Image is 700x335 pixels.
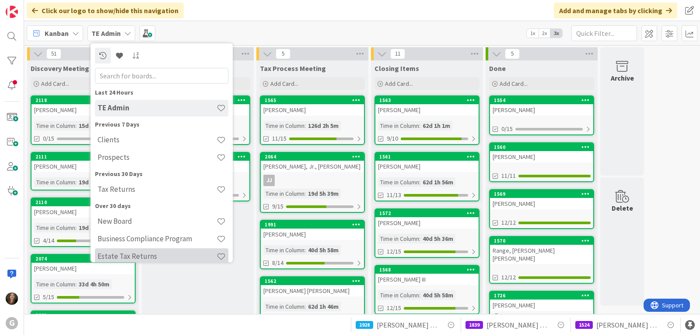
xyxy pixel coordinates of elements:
[31,255,135,263] div: 2074
[45,28,69,39] span: Kanban
[490,143,593,151] div: 1560
[272,134,287,143] span: 11/15
[490,96,593,104] div: 1554
[34,177,75,187] div: Time in Column
[378,177,419,187] div: Time in Column
[43,236,54,245] span: 4/14
[261,285,364,296] div: [PERSON_NAME] [PERSON_NAME]
[31,255,135,274] div: 2074[PERSON_NAME]
[75,279,77,289] span: :
[596,320,658,330] span: [PERSON_NAME] and [PERSON_NAME]: Initial on 2/14 w/ [PERSON_NAME]: Design Mtg on 3/25: Drafts [PE...
[490,245,593,264] div: Range, [PERSON_NAME] [PERSON_NAME]
[611,73,634,83] div: Archive
[261,175,364,186] div: JJ
[490,292,593,311] div: 1726[PERSON_NAME]
[261,161,364,172] div: [PERSON_NAME], Jr., [PERSON_NAME]
[77,177,112,187] div: 19d 4h 34m
[263,175,275,186] div: JJ
[31,96,135,116] div: 2118[PERSON_NAME]
[306,302,341,311] div: 62d 1h 46m
[374,64,419,73] span: Closing Items
[379,97,479,103] div: 1563
[261,96,364,116] div: 1565[PERSON_NAME]
[35,256,135,262] div: 2074
[419,121,420,130] span: :
[261,104,364,116] div: [PERSON_NAME]
[263,121,304,130] div: Time in Column
[385,80,413,88] span: Add Card...
[375,266,479,285] div: 1568[PERSON_NAME] III
[98,135,217,144] h4: Clients
[490,237,593,245] div: 1570
[260,276,365,326] a: 1562[PERSON_NAME] [PERSON_NAME]Time in Column:62d 1h 46m
[31,153,135,172] div: 2111[PERSON_NAME]
[374,152,479,201] a: 1561[PERSON_NAME]Time in Column:62d 1h 56m11/13
[420,177,455,187] div: 62d 1h 56m
[260,220,365,269] a: 1991[PERSON_NAME]Time in Column:40d 5h 58m8/14
[375,96,479,104] div: 1563
[387,247,401,256] span: 12/15
[34,223,75,233] div: Time in Column
[261,277,364,285] div: 1562
[27,3,184,18] div: Click our logo to show/hide this navigation
[261,229,364,240] div: [PERSON_NAME]
[43,134,54,143] span: 0/15
[95,169,228,179] div: Previous 30 Days
[260,95,365,145] a: 1565[PERSON_NAME]Time in Column:126d 2h 5m11/15
[489,236,594,284] a: 1570Range, [PERSON_NAME] [PERSON_NAME]12/12
[95,88,228,97] div: Last 24 Hours
[490,104,593,116] div: [PERSON_NAME]
[306,121,341,130] div: 126d 2h 5m
[265,222,364,228] div: 1991
[489,189,594,229] a: 1569[PERSON_NAME]12/12
[18,1,40,12] span: Support
[272,258,283,268] span: 8/14
[261,277,364,296] div: 1562[PERSON_NAME] [PERSON_NAME]
[263,189,304,198] div: Time in Column
[261,153,364,172] div: 2064[PERSON_NAME], Jr., [PERSON_NAME]
[527,29,539,38] span: 1x
[31,197,136,247] a: 2110[PERSON_NAME]Time in Column:19d 5h 40m4/14
[489,142,594,182] a: 1560[PERSON_NAME]11/11
[377,320,439,330] span: [PERSON_NAME] - Rec'd Signed EL [DATE]; Call Scheduled with [PERSON_NAME] on [DATE]; Drafts [PERS...
[31,152,136,190] a: 2111[PERSON_NAME]Time in Column:19d 4h 34m
[494,293,593,299] div: 1726
[501,171,516,180] span: 11/11
[465,321,483,329] div: 1839
[379,267,479,273] div: 1568
[494,191,593,197] div: 1569
[77,121,108,130] div: 15d 5h 8m
[494,144,593,150] div: 1560
[306,189,341,198] div: 19d 5h 39m
[378,234,419,243] div: Time in Column
[98,252,217,261] h4: Estate Tax Returns
[378,121,419,130] div: Time in Column
[6,317,18,329] div: G
[306,245,341,255] div: 40d 5h 58m
[31,95,136,145] a: 2118[PERSON_NAME]Time in Column:15d 5h 8m0/15
[261,221,364,229] div: 1991
[379,154,479,160] div: 1561
[490,300,593,311] div: [PERSON_NAME]
[35,312,135,318] div: 2061
[374,265,479,314] a: 1568[PERSON_NAME] IIITime in Column:40d 5h 58m12/15
[304,121,306,130] span: :
[387,190,401,200] span: 11/13
[260,64,326,73] span: Tax Process Meeting
[486,320,549,330] span: [PERSON_NAME] - Drafting [PERSON_NAME] > [PERSON_NAME]
[419,177,420,187] span: :
[375,209,479,229] div: 1572[PERSON_NAME]
[494,238,593,244] div: 1570
[98,185,217,194] h4: Tax Returns
[6,293,18,305] img: SB
[374,208,479,258] a: 1572[PERSON_NAME]Time in Column:40d 5h 36m12/15
[31,64,89,73] span: Discovery Meeting
[379,210,479,216] div: 1572
[46,49,61,59] span: 51
[304,302,306,311] span: :
[304,189,306,198] span: :
[263,302,304,311] div: Time in Column
[43,293,54,302] span: 5/15
[375,96,479,116] div: 1563[PERSON_NAME]
[387,303,401,313] span: 12/15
